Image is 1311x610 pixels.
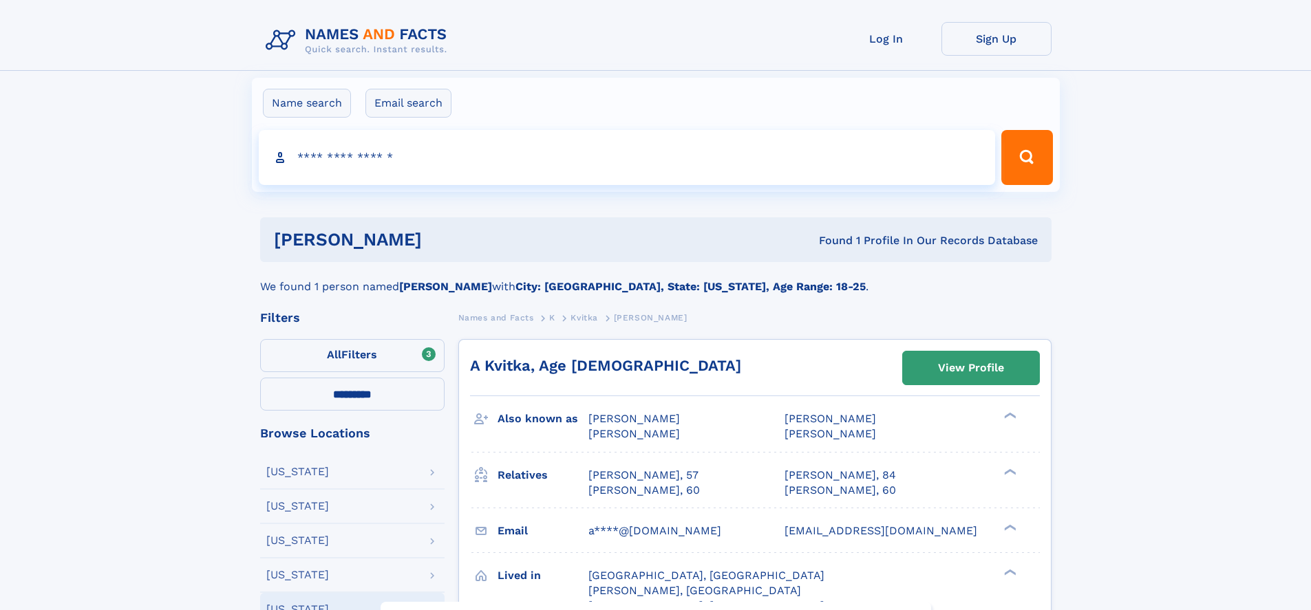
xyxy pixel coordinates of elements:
div: Found 1 Profile In Our Records Database [620,233,1038,248]
a: Kvitka [571,309,598,326]
a: [PERSON_NAME], 84 [785,468,896,483]
a: [PERSON_NAME], 57 [588,468,699,483]
div: ❯ [1001,411,1017,420]
span: [PERSON_NAME] [785,412,876,425]
div: [US_STATE] [266,569,329,580]
img: Logo Names and Facts [260,22,458,59]
b: [PERSON_NAME] [399,280,492,293]
input: search input [259,130,996,185]
div: ❯ [1001,567,1017,576]
div: We found 1 person named with . [260,262,1052,295]
a: View Profile [903,351,1039,384]
div: ❯ [1001,523,1017,532]
span: [GEOGRAPHIC_DATA], [GEOGRAPHIC_DATA] [588,569,824,582]
a: [PERSON_NAME], 60 [588,483,700,498]
h3: Lived in [498,564,588,587]
label: Email search [365,89,451,118]
span: [PERSON_NAME] [785,427,876,440]
b: City: [GEOGRAPHIC_DATA], State: [US_STATE], Age Range: 18-25 [515,280,866,293]
span: [PERSON_NAME] [588,412,680,425]
h3: Relatives [498,464,588,487]
button: Search Button [1001,130,1052,185]
div: [US_STATE] [266,535,329,546]
span: Kvitka [571,313,598,323]
a: Names and Facts [458,309,534,326]
a: A Kvitka, Age [DEMOGRAPHIC_DATA] [470,357,741,374]
a: Sign Up [941,22,1052,56]
a: Log In [831,22,941,56]
span: [PERSON_NAME] [588,427,680,440]
label: Filters [260,339,445,372]
h3: Email [498,519,588,543]
a: K [549,309,555,326]
div: View Profile [938,352,1004,384]
label: Name search [263,89,351,118]
div: ❯ [1001,467,1017,476]
div: [US_STATE] [266,501,329,512]
span: K [549,313,555,323]
span: [EMAIL_ADDRESS][DOMAIN_NAME] [785,524,977,537]
span: [PERSON_NAME] [614,313,688,323]
span: All [327,348,341,361]
span: [PERSON_NAME], [GEOGRAPHIC_DATA] [588,584,801,597]
a: [PERSON_NAME], 60 [785,483,896,498]
div: Browse Locations [260,427,445,439]
h3: Also known as [498,407,588,431]
div: Filters [260,312,445,324]
div: [US_STATE] [266,466,329,477]
h1: [PERSON_NAME] [274,231,621,248]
